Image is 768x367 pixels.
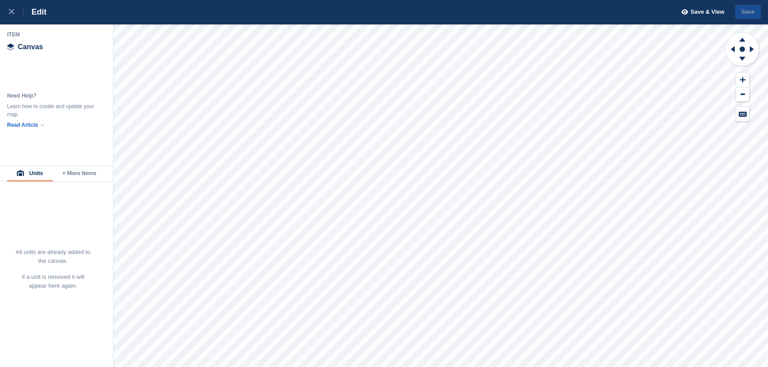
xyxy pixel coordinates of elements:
p: All units are already added to the canvas. [15,248,91,265]
div: Edit [24,7,47,17]
span: Canvas [18,43,43,51]
button: Save & View [677,5,725,20]
div: Learn how to create and update your map. [7,102,96,118]
span: Save & View [690,8,724,16]
img: canvas-icn.9d1aba5b.svg [7,43,14,51]
div: Need Help? [7,92,96,100]
button: Save [735,5,761,20]
button: Keyboard Shortcuts [736,107,749,121]
p: If a unit is removed it will appear here again. [15,273,91,290]
button: + More Items [53,166,106,181]
div: Item [7,31,106,38]
a: Read Article → [7,122,45,128]
button: Units [7,166,53,181]
button: Zoom In [736,73,749,87]
button: Zoom Out [736,87,749,102]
